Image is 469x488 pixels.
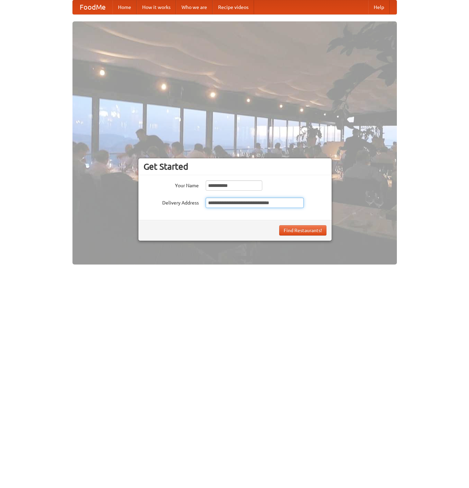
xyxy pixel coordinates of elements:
a: FoodMe [73,0,113,14]
a: Who we are [176,0,213,14]
a: How it works [137,0,176,14]
a: Recipe videos [213,0,254,14]
button: Find Restaurants! [279,225,326,236]
a: Help [368,0,390,14]
label: Delivery Address [144,198,199,206]
label: Your Name [144,180,199,189]
h3: Get Started [144,161,326,172]
a: Home [113,0,137,14]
